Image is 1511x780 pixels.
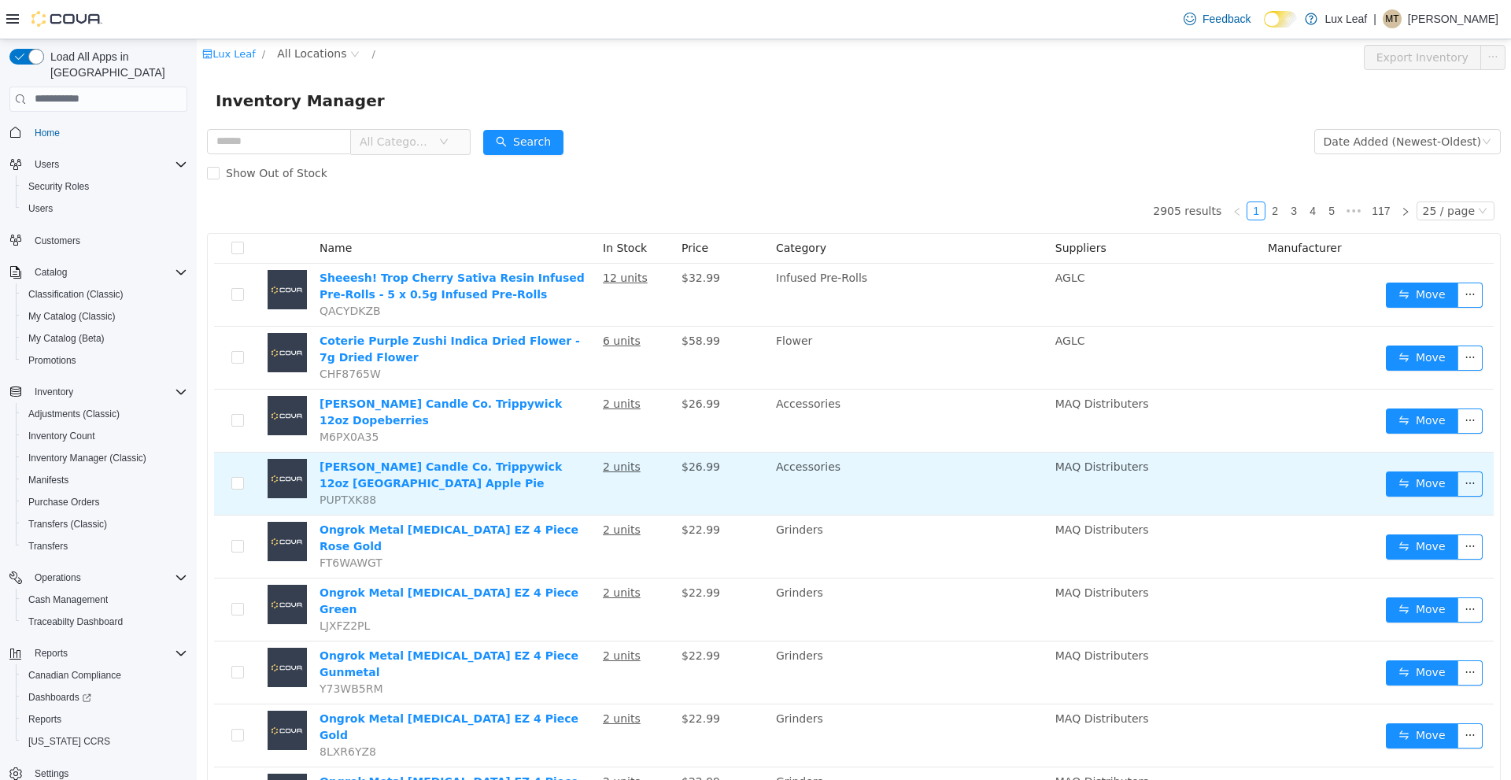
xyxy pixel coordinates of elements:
img: Ongrok Metal Grinder EZ 4 Piece Gold placeholder [71,671,110,711]
li: Previous Page [1031,162,1050,181]
span: Transfers (Classic) [22,515,187,534]
button: Promotions [16,349,194,372]
span: $22.99 [485,610,523,623]
span: Reports [22,710,187,729]
td: Grinders [573,665,852,728]
a: Dashboards [16,686,194,708]
span: Price [485,202,512,215]
a: Users [22,199,59,218]
a: Inventory Manager (Classic) [22,449,153,468]
span: Transfers [28,540,68,553]
span: Category [579,202,630,215]
span: M6PX0A35 [123,391,182,404]
a: 1 [1051,163,1068,180]
span: Customers [28,231,187,250]
span: Canadian Compliance [28,669,121,682]
td: Grinders [573,602,852,665]
button: Export Inventory [1167,6,1284,31]
a: Security Roles [22,177,95,196]
button: Traceabilty Dashboard [16,611,194,633]
span: Adjustments (Classic) [22,405,187,423]
button: Transfers [16,535,194,557]
a: Sheeesh! Trop Cherry Sativa Resin Infused Pre-Rolls - 5 x 0.5g Infused Pre-Rolls [123,232,388,261]
u: 6 units [406,295,444,308]
img: Ongrok Metal Grinder EZ 4 Piece Black placeholder [71,734,110,774]
u: 12 units [406,232,451,245]
li: 1 [1050,162,1069,181]
span: Users [35,158,59,171]
a: My Catalog (Classic) [22,307,122,326]
a: Purchase Orders [22,493,106,512]
span: Suppliers [859,202,910,215]
span: Inventory Manager [19,49,198,74]
a: My Catalog (Beta) [22,329,111,348]
p: Lux Leaf [1325,9,1368,28]
button: Cash Management [16,589,194,611]
span: All Categories [163,94,235,110]
span: Load All Apps in [GEOGRAPHIC_DATA] [44,49,187,80]
button: Operations [3,567,194,589]
button: [US_STATE] CCRS [16,730,194,752]
span: $22.99 [485,736,523,749]
span: Washington CCRS [22,732,187,751]
span: My Catalog (Beta) [22,329,187,348]
button: Home [3,121,194,144]
a: 4 [1107,163,1125,180]
span: MAQ Distributers [859,484,952,497]
a: Transfers [22,537,74,556]
span: $22.99 [485,673,523,686]
button: Users [3,153,194,176]
a: 2 [1070,163,1087,180]
span: Security Roles [28,180,89,193]
button: icon: ellipsis [1261,306,1286,331]
span: In Stock [406,202,450,215]
span: Security Roles [22,177,187,196]
a: icon: shopLux Leaf [6,9,59,20]
li: 2 [1069,162,1088,181]
span: Promotions [22,351,187,370]
i: icon: down [242,98,252,109]
span: Inventory Count [22,427,187,445]
span: Catalog [35,266,67,279]
button: Operations [28,568,87,587]
button: Users [16,198,194,220]
span: MT [1385,9,1398,28]
span: Inventory Manager (Classic) [28,452,146,464]
i: icon: down [1281,167,1291,178]
span: Reports [35,647,68,660]
button: icon: searchSearch [286,91,367,116]
a: Ongrok Metal [MEDICAL_DATA] EZ 4 Piece Gunmetal [123,610,382,639]
span: MAQ Distributers [859,547,952,560]
span: Y73WB5RM [123,643,187,656]
img: Ongrok Metal Grinder EZ 4 Piece Rose Gold placeholder [71,482,110,522]
span: [US_STATE] CCRS [28,735,110,748]
td: Grinders [573,539,852,602]
span: ••• [1144,162,1169,181]
span: Classification (Classic) [28,288,124,301]
span: Home [28,123,187,142]
i: icon: shop [6,9,16,20]
img: Ongrok Metal Grinder EZ 4 Piece Gunmetal placeholder [71,608,110,648]
button: Purchase Orders [16,491,194,513]
span: Operations [28,568,187,587]
a: [PERSON_NAME] Candle Co. Trippywick 12oz Dopeberries [123,358,365,387]
a: Transfers (Classic) [22,515,113,534]
button: icon: ellipsis [1284,6,1309,31]
button: Users [28,155,65,174]
span: $22.99 [485,547,523,560]
span: Dashboards [22,688,187,707]
p: [PERSON_NAME] [1408,9,1498,28]
span: Customers [35,235,80,247]
span: $58.99 [485,295,523,308]
button: icon: swapMove [1189,432,1262,457]
button: icon: ellipsis [1261,558,1286,583]
span: Feedback [1203,11,1251,27]
li: 5 [1125,162,1144,181]
button: Inventory [28,383,79,401]
u: 2 units [406,547,444,560]
u: 2 units [406,610,444,623]
button: icon: swapMove [1189,558,1262,583]
span: Classification (Classic) [22,285,187,304]
span: Show Out of Stock [23,128,137,140]
span: All Locations [80,6,150,23]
